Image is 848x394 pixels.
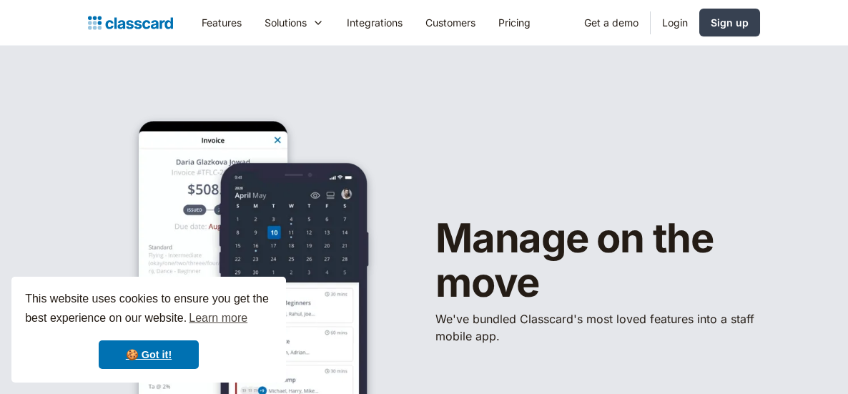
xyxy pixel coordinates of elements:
a: Features [190,6,253,39]
div: Sign up [711,15,749,30]
a: Integrations [335,6,414,39]
a: Get a demo [573,6,650,39]
a: Customers [414,6,487,39]
a: Sign up [699,9,760,36]
h1: Manage on the move [435,217,760,305]
a: home [88,13,173,33]
a: Login [651,6,699,39]
div: Solutions [253,6,335,39]
a: dismiss cookie message [99,340,199,369]
div: Solutions [265,15,307,30]
div: cookieconsent [11,277,286,383]
a: learn more about cookies [187,307,250,329]
span: This website uses cookies to ensure you get the best experience on our website. [25,290,272,329]
a: Pricing [487,6,542,39]
p: We've bundled ​Classcard's most loved features into a staff mobile app. [435,310,760,345]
